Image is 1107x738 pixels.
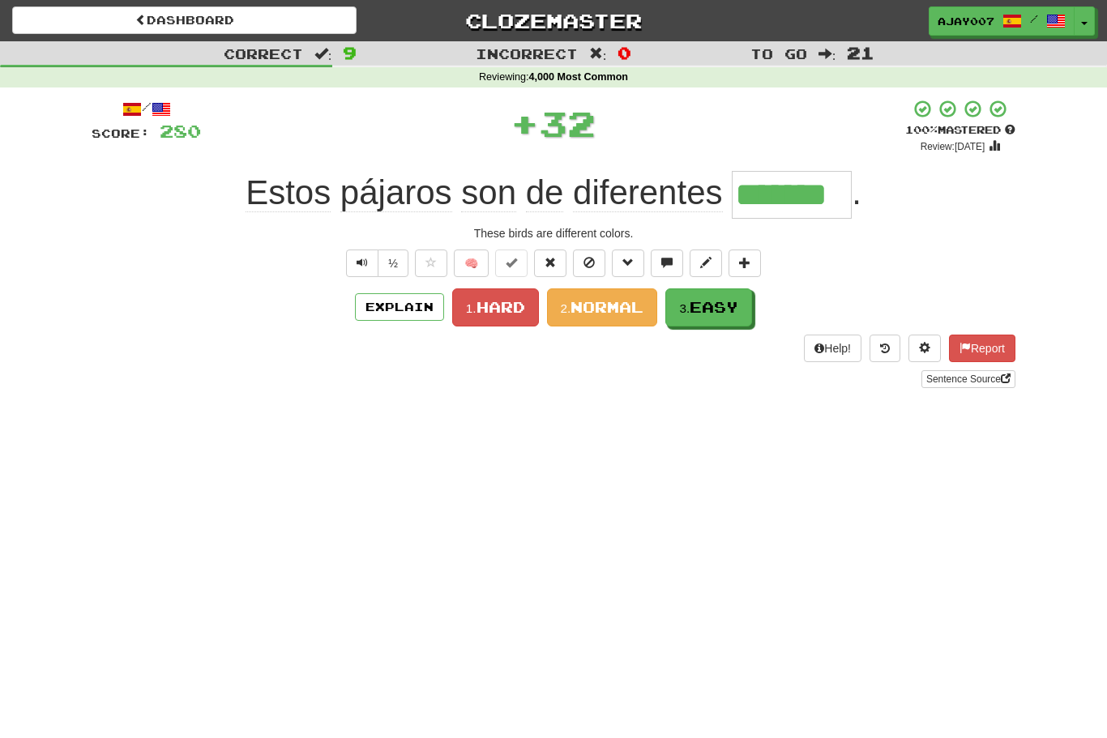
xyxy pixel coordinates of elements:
[314,47,332,61] span: :
[539,103,596,143] span: 32
[571,298,643,316] span: Normal
[651,250,683,277] button: Discuss sentence (alt+u)
[905,123,1015,138] div: Mastered
[454,250,489,277] button: 🧠
[690,298,738,316] span: Easy
[534,250,566,277] button: Reset to 0% Mastered (alt+r)
[665,288,752,326] button: 3.Easy
[547,288,658,326] button: 2.Normal
[343,43,357,62] span: 9
[346,250,378,277] button: Play sentence audio (ctl+space)
[495,250,528,277] button: Set this sentence to 100% Mastered (alt+m)
[511,99,539,147] span: +
[466,301,477,315] small: 1.
[477,298,525,316] span: Hard
[949,335,1015,362] button: Report
[870,335,900,362] button: Round history (alt+y)
[612,250,644,277] button: Grammar (alt+g)
[92,225,1015,241] div: These birds are different colors.
[529,71,628,83] strong: 4,000 Most Common
[618,43,631,62] span: 0
[355,293,444,321] button: Explain
[340,173,452,212] span: pájaros
[750,45,807,62] span: To go
[589,47,607,61] span: :
[378,250,408,277] button: ½
[526,173,564,212] span: de
[573,173,722,212] span: diferentes
[92,99,201,119] div: /
[12,6,357,34] a: Dashboard
[921,370,1015,388] a: Sentence Source
[847,43,874,62] span: 21
[852,173,861,211] span: .
[224,45,303,62] span: Correct
[92,126,150,140] span: Score:
[929,6,1075,36] a: ajay007 /
[381,6,725,35] a: Clozemaster
[476,45,578,62] span: Incorrect
[1030,13,1038,24] span: /
[415,250,447,277] button: Favorite sentence (alt+f)
[921,141,985,152] small: Review: [DATE]
[690,250,722,277] button: Edit sentence (alt+d)
[679,301,690,315] small: 3.
[246,173,331,212] span: Estos
[938,14,994,28] span: ajay007
[343,250,408,277] div: Text-to-speech controls
[818,47,836,61] span: :
[561,301,571,315] small: 2.
[729,250,761,277] button: Add to collection (alt+a)
[452,288,539,326] button: 1.Hard
[573,250,605,277] button: Ignore sentence (alt+i)
[461,173,516,212] span: son
[160,121,201,141] span: 280
[804,335,861,362] button: Help!
[905,123,938,136] span: 100 %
